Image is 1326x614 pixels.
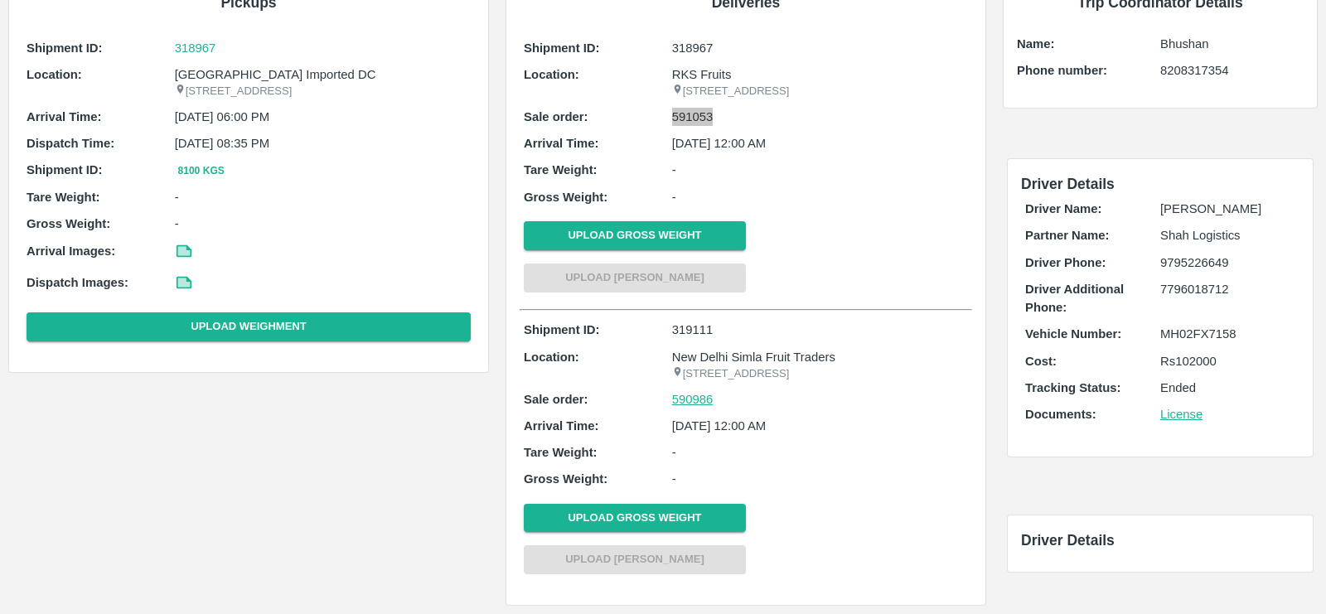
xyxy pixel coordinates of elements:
[672,470,968,488] p: -
[1025,202,1101,215] b: Driver Name:
[672,417,968,435] p: [DATE] 12:00 AM
[1025,327,1121,341] b: Vehicle Number:
[1025,355,1057,368] b: Cost:
[175,215,471,233] p: -
[175,134,471,152] p: [DATE] 08:35 PM
[524,393,588,406] b: Sale order:
[27,137,114,150] b: Dispatch Time:
[1160,408,1203,421] a: License
[1025,381,1120,394] b: Tracking Status:
[672,321,968,339] p: 319111
[1017,64,1107,77] b: Phone number:
[1025,408,1096,421] b: Documents:
[524,163,598,176] b: Tare Weight:
[524,351,579,364] b: Location:
[524,472,607,486] b: Gross Weight:
[672,108,714,126] a: 591053
[1160,379,1295,397] p: Ended
[27,191,100,204] b: Tare Weight:
[524,68,579,81] b: Location:
[1160,280,1295,298] p: 7796018712
[175,84,471,99] p: [STREET_ADDRESS]
[672,443,968,462] p: -
[1160,200,1295,218] p: [PERSON_NAME]
[27,312,471,341] button: Upload Weighment
[27,163,103,176] b: Shipment ID:
[672,366,968,382] p: [STREET_ADDRESS]
[27,217,110,230] b: Gross Weight:
[1025,283,1124,314] b: Driver Additional Phone:
[27,244,115,258] b: Arrival Images:
[672,65,968,84] p: RKS Fruits
[175,188,471,206] p: -
[524,41,600,55] b: Shipment ID:
[524,221,746,250] button: Upload Gross Weight
[672,39,968,57] p: 318967
[524,323,600,336] b: Shipment ID:
[27,276,128,289] b: Dispatch Images:
[175,162,228,180] button: 8100 Kgs
[524,110,588,123] b: Sale order:
[175,39,471,57] a: 318967
[672,134,968,152] p: [DATE] 12:00 AM
[1017,37,1054,51] b: Name:
[1160,254,1295,272] p: 9795226649
[524,137,598,150] b: Arrival Time:
[672,161,968,179] p: -
[1160,61,1304,80] p: 8208317354
[27,68,82,81] b: Location:
[1160,325,1295,343] p: MH02FX7158
[1021,532,1115,549] span: Driver Details
[175,65,471,84] p: [GEOGRAPHIC_DATA] Imported DC
[27,41,103,55] b: Shipment ID:
[1160,352,1295,370] p: Rs 102000
[1021,176,1115,192] span: Driver Details
[524,446,598,459] b: Tare Weight:
[175,108,471,126] p: [DATE] 06:00 PM
[1025,256,1106,269] b: Driver Phone:
[524,504,746,533] button: Upload Gross Weight
[672,390,714,409] a: 590986
[1160,226,1295,244] p: Shah Logistics
[1160,35,1304,53] p: Bhushan
[1025,229,1109,242] b: Partner Name:
[27,110,101,123] b: Arrival Time:
[524,419,598,433] b: Arrival Time:
[672,84,968,99] p: [STREET_ADDRESS]
[672,188,968,206] p: -
[524,191,607,204] b: Gross Weight:
[672,348,968,366] p: New Delhi Simla Fruit Traders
